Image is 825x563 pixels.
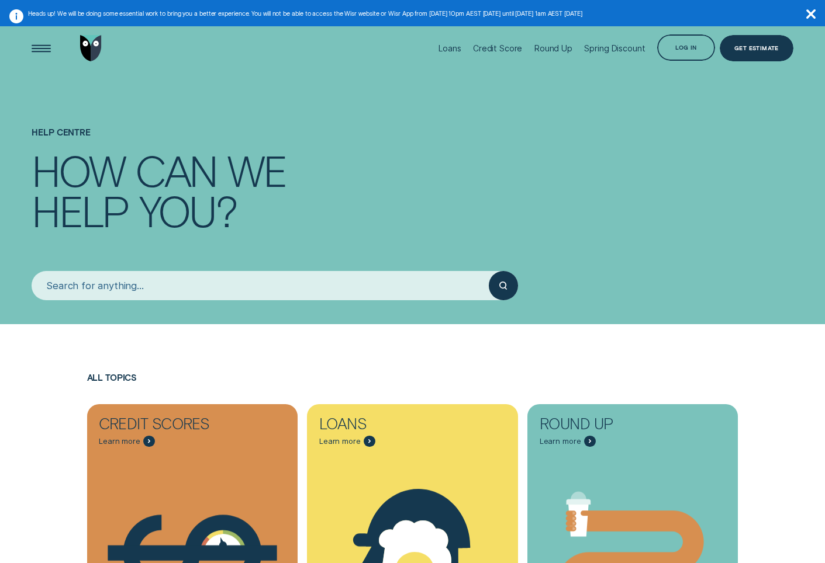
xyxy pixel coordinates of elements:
[319,416,435,436] div: Loans
[439,43,461,53] div: Loans
[534,43,572,53] div: Round Up
[534,19,572,77] a: Round Up
[720,35,793,61] a: Get Estimate
[135,150,217,190] div: can
[319,436,361,446] span: Learn more
[227,150,286,190] div: we
[99,416,215,436] div: Credit Scores
[439,19,461,77] a: Loans
[32,271,489,300] input: Search for anything...
[139,190,237,230] div: you?
[473,43,522,53] div: Credit Score
[32,150,125,190] div: How
[540,416,655,436] div: Round Up
[80,35,102,61] img: Wisr
[489,271,518,300] button: Submit your search query.
[99,436,140,446] span: Learn more
[657,34,715,61] button: Log in
[584,19,645,77] a: Spring Discount
[32,190,129,230] div: help
[32,84,793,150] h1: Help Centre
[32,150,793,271] h4: How can we help you?
[473,19,522,77] a: Credit Score
[540,436,581,446] span: Learn more
[78,19,104,77] a: Go to home page
[584,43,645,53] div: Spring Discount
[87,373,738,404] h2: All Topics
[29,35,55,61] button: Open Menu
